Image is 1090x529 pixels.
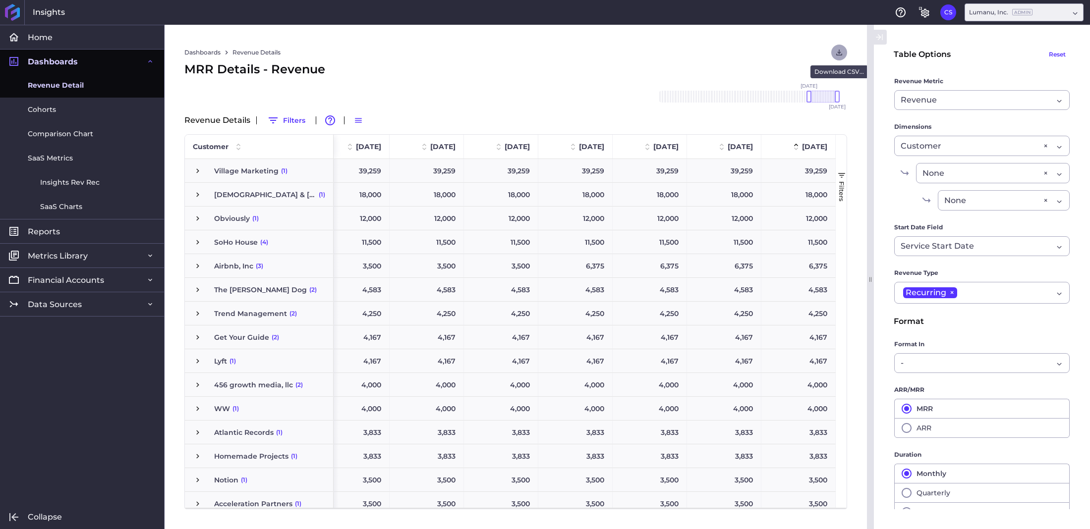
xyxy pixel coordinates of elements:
span: Dimensions [894,122,931,132]
span: (1) [295,492,301,515]
div: Dropdown select [938,190,1070,211]
div: Press SPACE to select this row. [185,278,334,302]
button: User Menu [831,45,847,60]
div: Press SPACE to select this row. [185,207,334,230]
div: Press SPACE to select this row. [185,468,334,492]
span: Get Your Guide [214,326,269,349]
span: Airbnb, Inc [214,255,253,277]
span: (1) [319,183,325,206]
span: (1) [291,445,297,468]
div: 39,259 [687,159,761,182]
span: (2) [309,278,317,301]
div: Press SPACE to select this row. [185,373,334,397]
div: 3,500 [613,468,687,491]
div: 4,583 [687,278,761,301]
span: Dashboards [28,56,78,67]
div: 3,833 [761,444,836,468]
div: 11,500 [315,230,390,254]
span: Acceleration Partners [214,492,292,515]
span: (1) [276,421,283,444]
button: Monthly [894,464,1070,483]
div: 4,167 [315,349,390,372]
span: Duration [894,450,921,460]
button: ARR [894,418,1070,438]
div: 4,000 [613,373,687,396]
div: Table Options [894,49,951,60]
span: [DATE] [653,142,679,151]
span: Customer [901,140,941,152]
div: 3,500 [315,254,390,277]
span: (1) [229,350,236,372]
div: 4,167 [464,349,538,372]
span: Collapse [28,512,62,522]
div: × [1043,167,1048,179]
span: Comparison Chart [28,129,93,139]
div: 4,167 [390,349,464,372]
button: Annual [894,502,1070,522]
div: 3,500 [464,468,538,491]
span: 456 growth media, llc [214,373,293,396]
span: (2) [272,326,279,349]
div: 4,167 [538,325,613,349]
span: Trend Management [214,302,287,325]
button: Filters [263,112,310,128]
div: 4,250 [687,302,761,325]
div: Dropdown select [894,236,1070,256]
div: 4,583 [464,278,538,301]
div: 18,000 [390,183,464,206]
span: Metrics Library [28,251,88,261]
div: 4,583 [613,278,687,301]
span: SaaS Charts [40,202,82,212]
span: Revenue Type [894,268,938,278]
span: [DATE] [829,105,846,109]
div: MRR Details - Revenue [184,60,847,78]
div: Press SPACE to select this row. [185,397,334,421]
span: None [944,195,966,207]
div: 4,000 [687,397,761,420]
span: Data Sources [28,299,82,310]
div: 4,167 [687,325,761,349]
div: 3,833 [464,421,538,444]
div: Dropdown select [894,90,1070,110]
div: 4,250 [613,302,687,325]
div: 39,259 [464,159,538,182]
span: Filters [838,181,846,202]
div: 3,833 [761,421,836,444]
div: 3,833 [687,421,761,444]
span: Homemade Projects [214,445,288,468]
div: 11,500 [390,230,464,254]
div: 12,000 [687,207,761,230]
div: 4,000 [315,397,390,420]
div: Press SPACE to select this row. [185,325,334,349]
button: Reset [1044,45,1070,64]
div: 6,375 [538,254,613,277]
button: Quarterly [894,483,1070,502]
div: 18,000 [315,183,390,206]
div: 11,500 [613,230,687,254]
div: 4,167 [464,325,538,349]
div: 3,500 [464,492,538,515]
span: (2) [289,302,297,325]
span: Start Date Field [894,222,943,232]
div: 4,000 [390,373,464,396]
div: 3,833 [538,421,613,444]
div: Dropdown select [965,3,1084,21]
div: 3,500 [390,468,464,491]
div: 3,500 [538,492,613,515]
span: (2) [295,373,303,396]
div: 3,833 [315,444,390,468]
div: 4,167 [613,325,687,349]
div: 4,000 [761,373,836,396]
div: 4,250 [464,302,538,325]
div: 4,250 [390,302,464,325]
div: 4,000 [613,397,687,420]
div: 3,833 [538,444,613,468]
span: [DATE] [802,142,827,151]
div: 4,000 [315,373,390,396]
span: Revenue Metric [894,76,943,86]
button: General Settings [917,4,932,20]
div: 3,833 [687,444,761,468]
div: × [1043,194,1048,207]
div: 3,500 [464,254,538,277]
div: 39,259 [315,159,390,182]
